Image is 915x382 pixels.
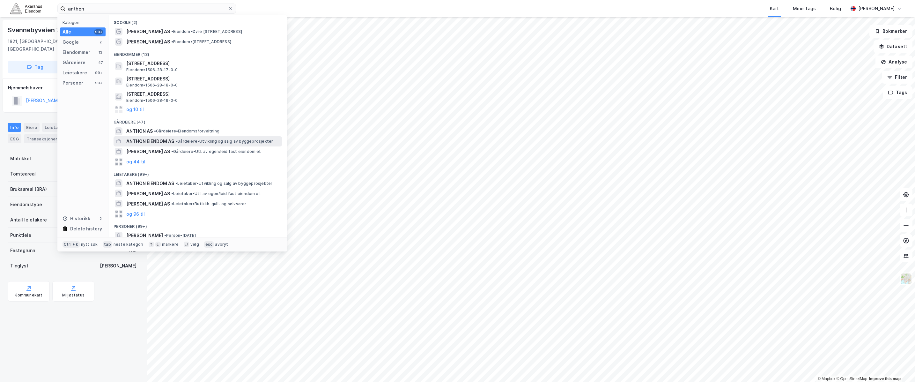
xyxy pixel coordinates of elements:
div: Eiendommer [63,49,90,56]
button: Datasett [874,40,912,53]
div: Google (2) [108,15,287,26]
div: Kart [770,5,779,12]
span: Eiendom • 1506-28-19-0-0 [126,98,178,103]
div: Leietakere (99+) [108,167,287,178]
span: Eiendom • [STREET_ADDRESS] [171,39,231,44]
span: [STREET_ADDRESS] [126,60,279,67]
div: Miljøstatus [62,293,85,298]
div: 2 [98,216,103,221]
span: • [175,181,177,186]
div: [PERSON_NAME] [100,262,137,270]
span: [PERSON_NAME] AS [126,200,170,208]
span: • [171,29,173,34]
span: Eiendom • 1506-28-17-0-0 [126,67,178,72]
div: Kategori [63,20,106,25]
span: [PERSON_NAME] AS [126,38,170,46]
div: Info [8,123,21,132]
button: og 10 til [126,106,144,113]
div: Tinglyst [10,262,28,270]
span: [STREET_ADDRESS] [126,75,279,83]
div: Matrikkel [10,155,31,162]
button: og 96 til [126,210,145,218]
div: markere [162,242,179,247]
div: 99+ [94,80,103,86]
button: Bokmerker [869,25,912,38]
div: Kontrollprogram for chat [883,351,915,382]
div: Gårdeiere [63,59,85,66]
span: [PERSON_NAME] AS [126,148,170,155]
span: [PERSON_NAME] [126,232,163,239]
span: [STREET_ADDRESS] [126,90,279,98]
div: 1821, [GEOGRAPHIC_DATA], [GEOGRAPHIC_DATA] [8,38,100,53]
div: Transaksjoner [24,134,68,143]
button: Tag [8,61,63,73]
span: Eiendom • Øvre [STREET_ADDRESS] [171,29,242,34]
span: Person • [DATE] [164,233,196,238]
span: Leietaker • Utl. av egen/leid fast eiendom el. [171,191,261,196]
div: Tomteareal [10,170,36,178]
div: Eiere [24,123,40,132]
span: Gårdeiere • Utl. av egen/leid fast eiendom el. [171,149,261,154]
span: • [164,233,166,238]
span: ANTHON AS [126,127,153,135]
div: 13 [98,50,103,55]
div: esc [204,241,214,248]
div: tab [103,241,112,248]
div: Kommunekart [15,293,42,298]
button: Analyse [875,56,912,68]
div: Hjemmelshaver [8,84,139,92]
div: Eiendomstype [10,201,42,208]
button: Tags [883,86,912,99]
span: Leietaker • Utvikling og salg av byggeprosjekter [175,181,272,186]
div: 2 [98,40,103,45]
div: Punktleie [10,231,31,239]
span: • [175,139,177,144]
div: velg [190,242,199,247]
a: Mapbox [818,377,835,381]
div: Festegrunn [10,247,35,254]
span: Eiendom • 1506-28-18-0-0 [126,83,178,88]
div: 47 [98,60,103,65]
a: OpenStreetMap [836,377,867,381]
div: Gårdeiere (47) [108,115,287,126]
span: ANTHON EIENDOM AS [126,138,174,145]
div: Leietakere [42,123,77,132]
span: [PERSON_NAME] AS [126,190,170,198]
div: Bruksareal (BRA) [10,185,47,193]
div: avbryt [215,242,228,247]
div: nytt søk [81,242,98,247]
div: Personer (99+) [108,219,287,230]
input: Søk på adresse, matrikkel, gårdeiere, leietakere eller personer [65,4,228,13]
img: akershus-eiendom-logo.9091f326c980b4bce74ccdd9f866810c.svg [10,3,42,14]
button: og 44 til [126,158,145,166]
span: [PERSON_NAME] AS [126,28,170,35]
img: Z [900,273,912,285]
div: Ctrl + k [63,241,80,248]
span: Gårdeiere • Eiendomsforvaltning [154,129,219,134]
span: • [171,149,173,154]
span: • [154,129,156,133]
span: • [171,39,173,44]
a: Improve this map [869,377,901,381]
div: Svennebyveien 73 [8,25,65,35]
div: 99+ [94,29,103,34]
button: Filter [882,71,912,84]
div: [PERSON_NAME] [858,5,895,12]
div: Historikk [63,215,90,222]
div: Leietakere [63,69,87,77]
span: Leietaker • Butikkh. gull- og sølvvarer [171,201,247,206]
div: Eiendommer (13) [108,47,287,58]
div: Personer [63,79,83,87]
div: Google [63,38,79,46]
span: • [171,191,173,196]
span: ANTHON EIENDOM AS [126,180,174,187]
div: Delete history [70,225,102,233]
div: Bolig [830,5,841,12]
div: ESG [8,134,21,143]
iframe: Chat Widget [883,351,915,382]
span: Gårdeiere • Utvikling og salg av byggeprosjekter [175,139,273,144]
div: Antall leietakere [10,216,47,224]
div: Mine Tags [793,5,816,12]
div: neste kategori [114,242,144,247]
div: Alle [63,28,71,36]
